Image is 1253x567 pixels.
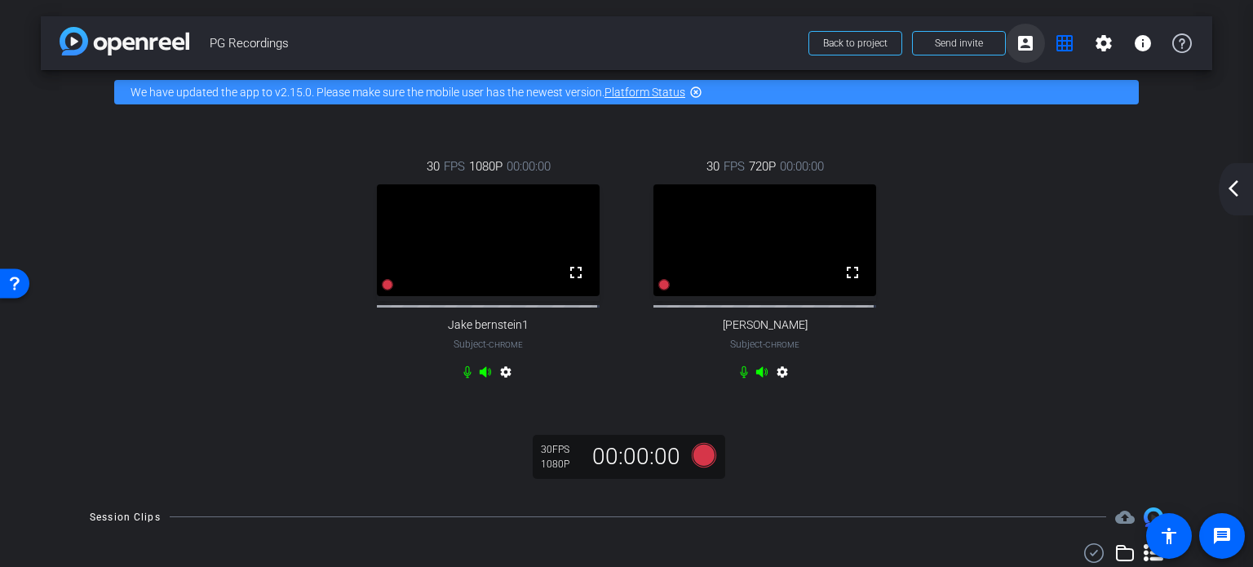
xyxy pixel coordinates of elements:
[114,80,1139,104] div: We have updated the app to v2.15.0. Please make sure the mobile user has the newest version.
[582,443,691,471] div: 00:00:00
[90,509,161,525] div: Session Clips
[541,458,582,471] div: 1080P
[541,443,582,456] div: 30
[823,38,888,49] span: Back to project
[1133,33,1153,53] mat-icon: info
[730,337,799,352] span: Subject
[1055,33,1074,53] mat-icon: grid_on
[706,157,719,175] span: 30
[1212,526,1232,546] mat-icon: message
[210,27,799,60] span: PG Recordings
[604,86,685,99] a: Platform Status
[454,337,523,352] span: Subject
[427,157,440,175] span: 30
[724,157,745,175] span: FPS
[496,365,516,385] mat-icon: settings
[723,318,808,332] span: [PERSON_NAME]
[763,339,765,350] span: -
[60,27,189,55] img: app-logo
[448,318,529,332] span: Jake bernstein1
[507,157,551,175] span: 00:00:00
[843,263,862,282] mat-icon: fullscreen
[773,365,792,385] mat-icon: settings
[552,444,569,455] span: FPS
[1094,33,1114,53] mat-icon: settings
[808,31,902,55] button: Back to project
[1224,179,1243,198] mat-icon: arrow_back_ios_new
[1115,507,1135,527] mat-icon: cloud_upload
[689,86,702,99] mat-icon: highlight_off
[935,37,983,50] span: Send invite
[1144,507,1163,527] img: Session clips
[780,157,824,175] span: 00:00:00
[486,339,489,350] span: -
[749,157,776,175] span: 720P
[489,340,523,349] span: Chrome
[1115,507,1135,527] span: Destinations for your clips
[444,157,465,175] span: FPS
[566,263,586,282] mat-icon: fullscreen
[765,340,799,349] span: Chrome
[1159,526,1179,546] mat-icon: accessibility
[912,31,1006,55] button: Send invite
[1016,33,1035,53] mat-icon: account_box
[469,157,503,175] span: 1080P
